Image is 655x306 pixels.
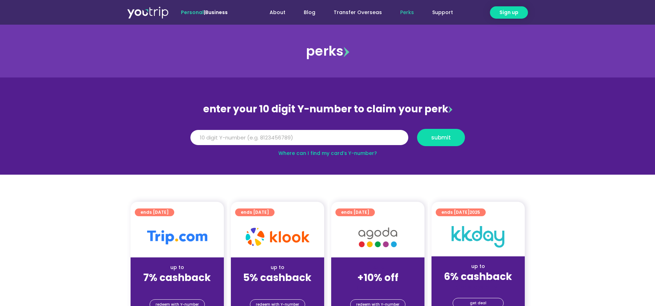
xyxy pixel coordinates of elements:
[335,208,375,216] a: ends [DATE]
[341,208,369,216] span: ends [DATE]
[278,150,377,157] a: Where can I find my card’s Y-number?
[190,130,408,145] input: 10 digit Y-number (e.g. 8123456789)
[237,284,319,292] div: (for stays only)
[136,264,218,271] div: up to
[140,208,169,216] span: ends [DATE]
[431,135,451,140] span: submit
[490,6,528,19] a: Sign up
[243,271,311,285] strong: 5% cashback
[135,208,174,216] a: ends [DATE]
[470,209,480,215] span: 2025
[136,284,218,292] div: (for stays only)
[423,6,462,19] a: Support
[143,271,211,285] strong: 7% cashback
[391,6,423,19] a: Perks
[235,208,275,216] a: ends [DATE]
[337,284,419,292] div: (for stays only)
[205,9,228,16] a: Business
[237,264,319,271] div: up to
[241,208,269,216] span: ends [DATE]
[499,9,518,16] span: Sign up
[295,6,325,19] a: Blog
[181,9,228,16] span: |
[181,9,204,16] span: Personal
[325,6,391,19] a: Transfer Overseas
[357,271,398,285] strong: +10% off
[436,208,486,216] a: ends [DATE]2025
[437,263,519,270] div: up to
[247,6,462,19] nav: Menu
[437,283,519,291] div: (for stays only)
[441,208,480,216] span: ends [DATE]
[190,129,465,151] form: Y Number
[187,100,468,118] div: enter your 10 digit Y-number to claim your perk
[444,270,512,283] strong: 6% cashback
[260,6,295,19] a: About
[371,264,384,271] span: up to
[417,129,465,146] button: submit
